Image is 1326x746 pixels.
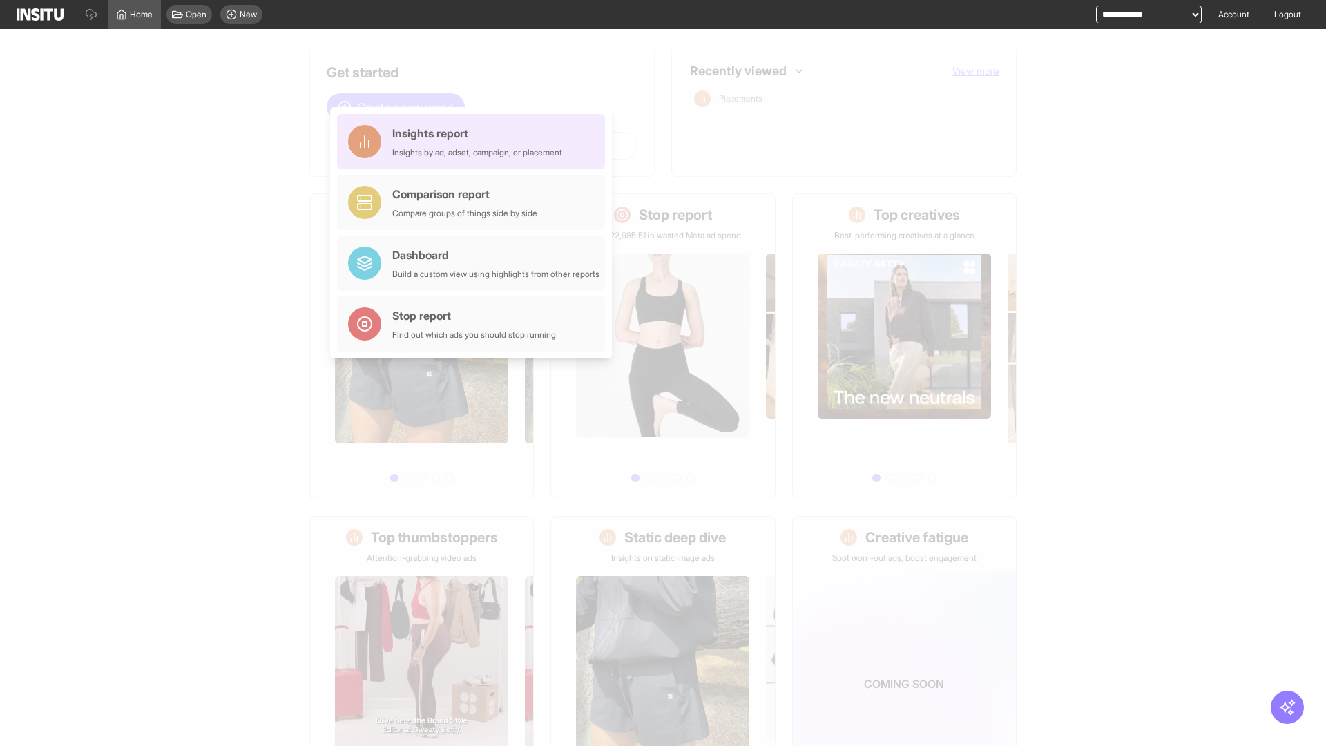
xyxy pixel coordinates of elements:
[392,307,556,324] div: Stop report
[392,208,537,219] div: Compare groups of things side by side
[186,9,206,20] span: Open
[17,8,64,21] img: Logo
[392,269,599,280] div: Build a custom view using highlights from other reports
[392,147,562,158] div: Insights by ad, adset, campaign, or placement
[392,329,556,341] div: Find out which ads you should stop running
[240,9,257,20] span: New
[392,125,562,142] div: Insights report
[130,9,153,20] span: Home
[392,186,537,202] div: Comparison report
[392,247,599,263] div: Dashboard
